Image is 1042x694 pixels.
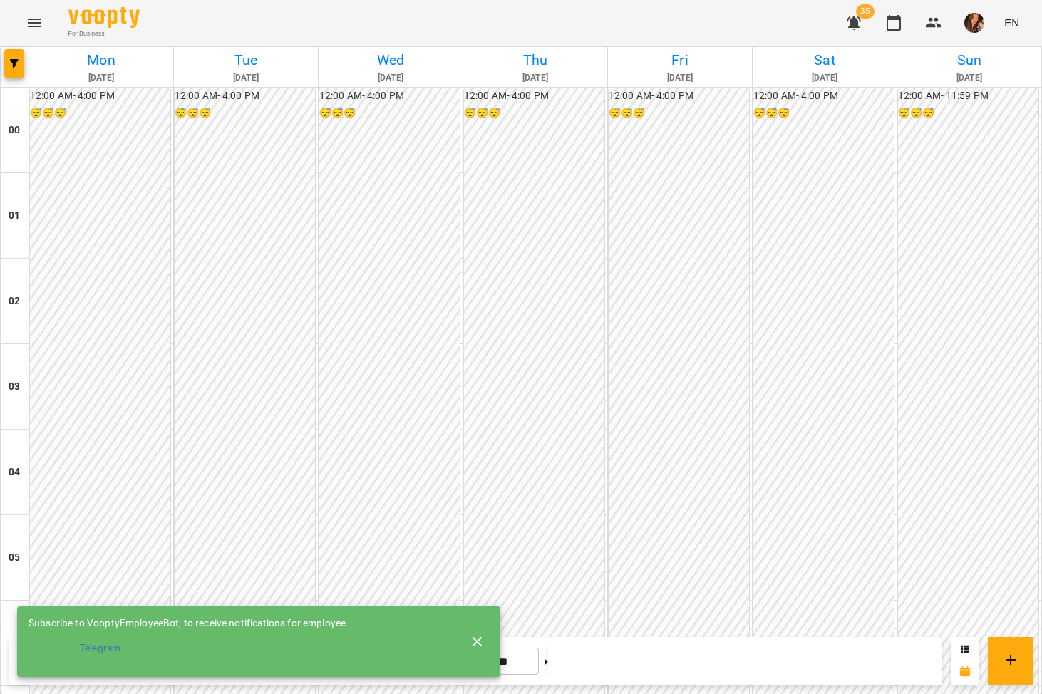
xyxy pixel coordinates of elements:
[610,49,750,71] h6: Fri
[899,49,1039,71] h6: Sun
[9,465,20,480] h6: 04
[898,88,1038,104] h6: 12:00 AM - 11:59 PM
[321,49,460,71] h6: Wed
[321,71,460,85] h6: [DATE]
[465,71,605,85] h6: [DATE]
[319,105,460,121] h6: 😴😴😴
[17,6,51,40] button: Menu
[964,13,984,33] img: ab4009e934c7439b32ac48f4cd77c683.jpg
[68,29,140,38] span: For Business
[1004,15,1019,30] span: EN
[465,49,605,71] h6: Thu
[29,616,449,631] div: Subscribe to VooptyEmployeeBot, to receive notifications for employee
[9,379,20,395] h6: 03
[9,208,20,224] h6: 01
[856,4,875,19] span: 35
[9,294,20,309] h6: 02
[753,88,894,104] h6: 12:00 AM - 4:00 PM
[175,105,315,121] h6: 😴😴😴
[755,71,894,85] h6: [DATE]
[999,9,1025,36] button: EN
[464,105,604,121] h6: 😴😴😴
[899,71,1039,85] h6: [DATE]
[176,71,316,85] h6: [DATE]
[609,88,749,104] h6: 12:00 AM - 4:00 PM
[30,105,170,121] h6: 😴😴😴
[31,49,171,71] h6: Mon
[176,49,316,71] h6: Tue
[464,88,604,104] h6: 12:00 AM - 4:00 PM
[175,88,315,104] h6: 12:00 AM - 4:00 PM
[30,88,170,104] h6: 12:00 AM - 4:00 PM
[29,636,449,661] a: Telegram
[610,71,750,85] h6: [DATE]
[9,123,20,138] h6: 00
[755,49,894,71] h6: Sat
[753,105,894,121] h6: 😴😴😴
[9,550,20,566] h6: 05
[68,7,140,28] img: Voopty Logo
[31,71,171,85] h6: [DATE]
[319,88,460,104] h6: 12:00 AM - 4:00 PM
[609,105,749,121] h6: 😴😴😴
[898,105,1038,121] h6: 😴😴😴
